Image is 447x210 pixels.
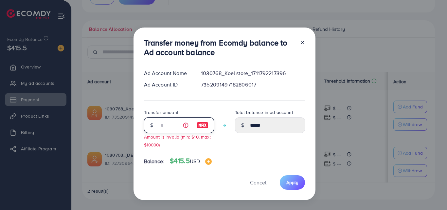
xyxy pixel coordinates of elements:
[144,109,178,116] label: Transfer amount
[205,158,212,165] img: image
[196,81,310,88] div: 7352091497182806017
[280,175,305,189] button: Apply
[196,69,310,77] div: 1030768_Koel store_1711792217396
[144,158,165,165] span: Balance:
[139,69,196,77] div: Ad Account Name
[250,179,266,186] span: Cancel
[242,175,275,189] button: Cancel
[170,157,212,165] h4: $415.5
[286,179,298,186] span: Apply
[197,121,208,129] img: image
[419,181,442,205] iframe: Chat
[190,158,200,165] span: USD
[139,81,196,88] div: Ad Account ID
[144,134,211,147] small: Amount is invalid (min: $10, max: $10000)
[144,38,295,57] h3: Transfer money from Ecomdy balance to Ad account balance
[235,109,293,116] label: Total balance in ad account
